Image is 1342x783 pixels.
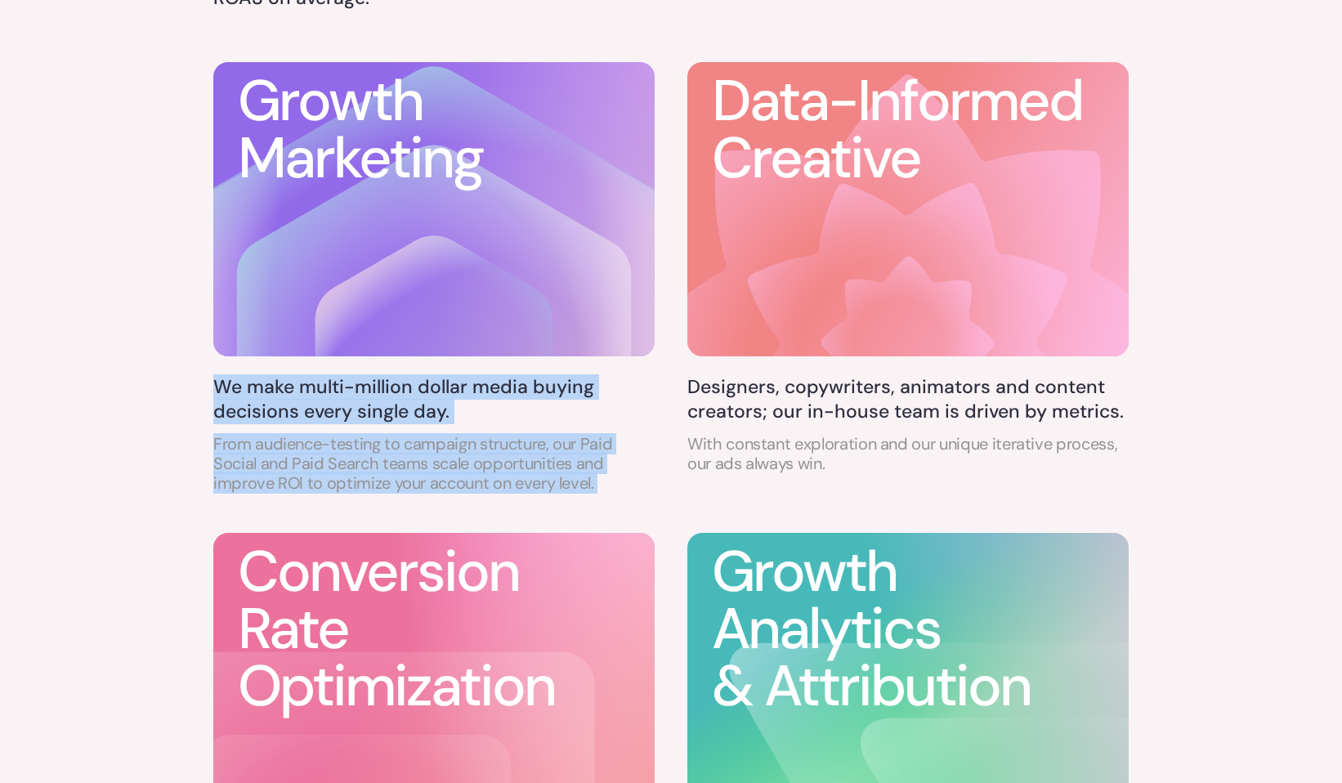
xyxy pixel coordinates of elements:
[687,434,1129,473] p: With constant exploration and our unique iterative process, our ads always win.
[712,73,1129,187] h3: Data-Informed Creative
[238,544,555,715] h3: Conversion Rate Optimization
[712,544,1129,715] h3: Growth Analytics & Attribution
[213,434,655,493] p: From audience-testing to campaign structure, our Paid Social and Paid Search teams scale opportun...
[213,375,655,424] h5: We make multi-million dollar media buying decisions every single day.
[687,375,1129,424] h5: Designers, copywriters, animators and content creators; our in-house team is driven by metrics.
[238,73,483,187] h3: Growth Marketing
